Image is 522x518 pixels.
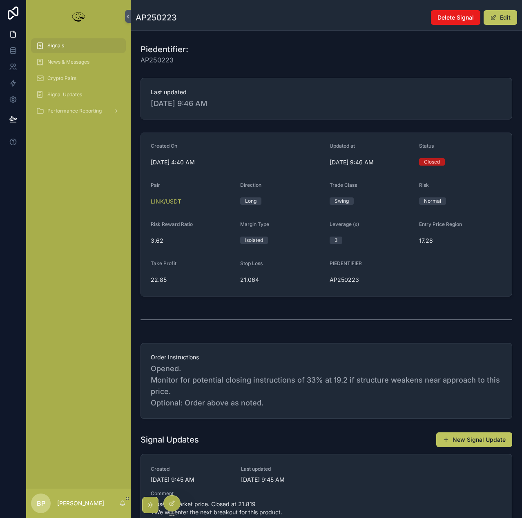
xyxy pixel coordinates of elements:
span: Leverage (x) [330,221,359,227]
span: AP250223 [141,55,188,65]
span: Trade Class [330,182,357,188]
span: [DATE] 4:40 AM [151,158,323,166]
div: Closed [424,158,440,166]
span: Opened. Monitor for potential closing instructions of 33% at 19.2 if structure weakens near appro... [151,363,502,409]
span: [DATE] 9:46 AM [151,98,502,109]
a: Signals [31,38,126,53]
a: News & Messages [31,55,126,69]
span: 17.28 [419,237,502,245]
p: [PERSON_NAME] [57,499,104,507]
span: AP250223 [330,276,413,284]
button: New Signal Update [436,432,512,447]
span: Signals [47,42,64,49]
span: Created On [151,143,177,149]
span: Created [151,466,231,472]
span: 21.064 [240,276,323,284]
span: 22.85 [151,276,234,284]
span: Delete Signal [437,13,474,22]
span: [DATE] 9:45 AM [151,476,231,484]
span: Comment [151,490,502,497]
span: Take Profit [151,260,176,266]
span: Entry Price Region [419,221,462,227]
span: Risk [419,182,429,188]
button: Delete Signal [431,10,480,25]
span: Stop Loss [240,260,263,266]
a: Signal Updates [31,87,126,102]
span: PIEDENTIFIER [330,260,362,266]
h1: AP250223 [136,12,177,23]
a: Crypto Pairs [31,71,126,86]
div: scrollable content [26,33,131,129]
span: Crypto Pairs [47,75,76,82]
span: News & Messages [47,59,89,65]
img: App logo [70,10,87,23]
a: LINK/USDT [151,197,181,206]
span: Order Instructions [151,353,502,361]
span: Direction [240,182,261,188]
div: Isolated [245,237,263,244]
span: Risk Reward Ratio [151,221,193,227]
div: Swing [335,197,349,205]
div: 3 [335,237,337,244]
span: Last updated [151,88,502,96]
span: Performance Reporting [47,108,102,114]
span: Margin Type [240,221,269,227]
span: BP [37,498,45,508]
h1: Signal Updates [141,434,199,445]
span: [DATE] 9:46 AM [330,158,413,166]
button: Edit [484,10,517,25]
span: Pair [151,182,160,188]
a: Performance Reporting [31,104,126,118]
span: Updated at [330,143,355,149]
span: 3.62 [151,237,234,245]
span: Signal Updates [47,91,82,98]
span: Last updated [241,466,321,472]
span: [DATE] 9:45 AM [241,476,321,484]
span: Status [419,143,434,149]
div: Normal [424,197,441,205]
div: Long [245,197,257,205]
h1: Piedentifier: [141,44,188,55]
